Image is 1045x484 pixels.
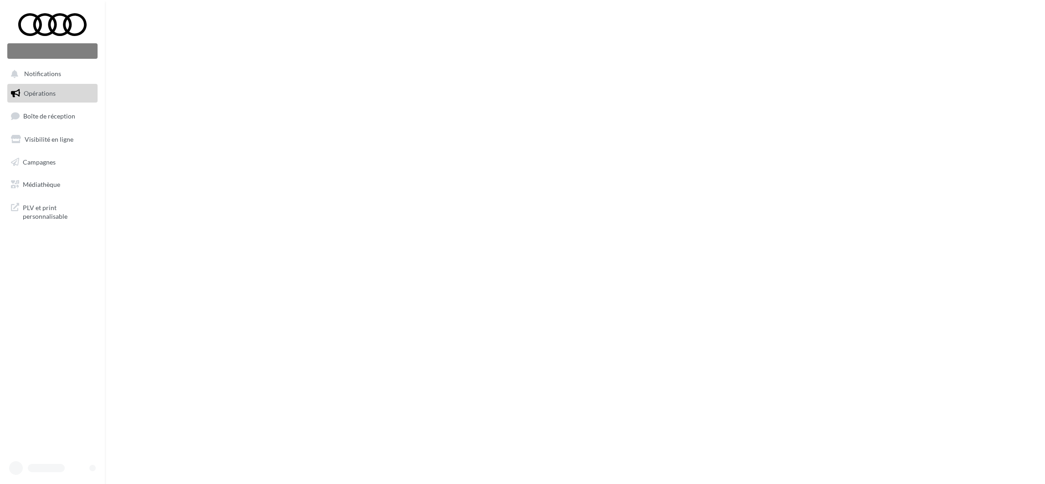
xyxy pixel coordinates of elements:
span: Notifications [24,70,61,78]
div: Nouvelle campagne [7,43,98,59]
span: PLV et print personnalisable [23,201,94,221]
span: Opérations [24,89,56,97]
a: Opérations [5,84,99,103]
a: Médiathèque [5,175,99,194]
span: Visibilité en ligne [25,135,73,143]
span: Boîte de réception [23,112,75,120]
a: Boîte de réception [5,106,99,126]
a: PLV et print personnalisable [5,198,99,225]
a: Campagnes [5,153,99,172]
span: Médiathèque [23,180,60,188]
a: Visibilité en ligne [5,130,99,149]
span: Campagnes [23,158,56,165]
